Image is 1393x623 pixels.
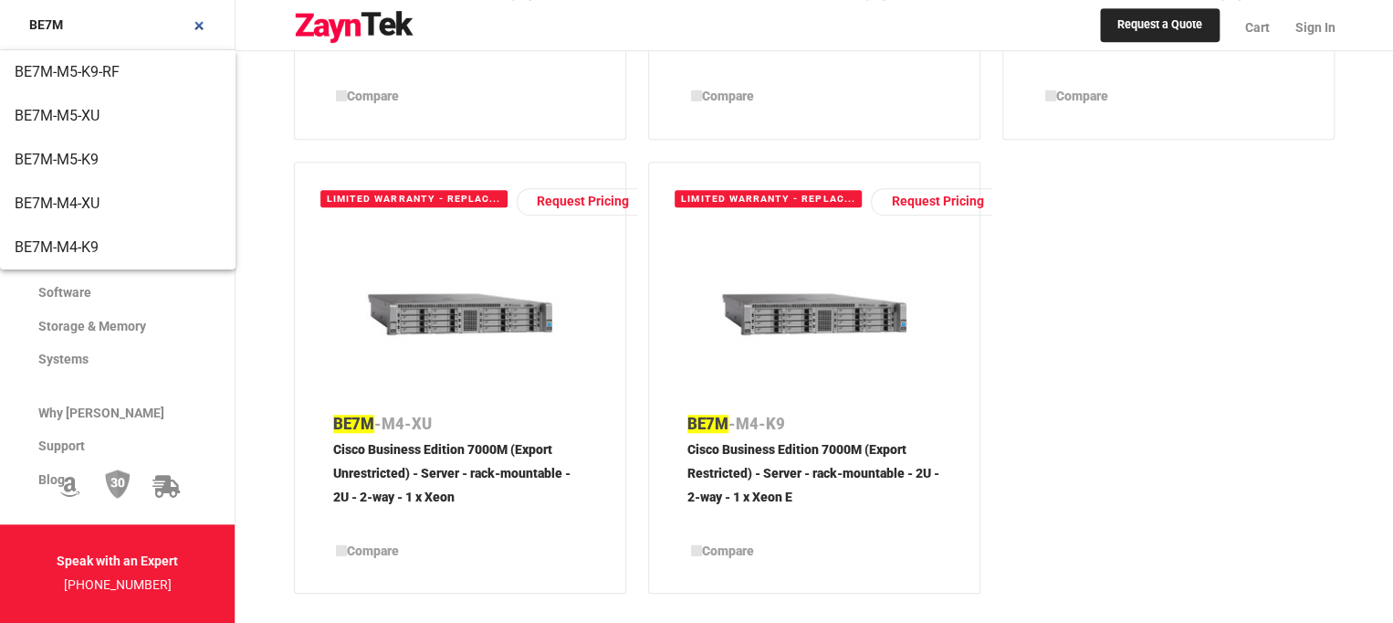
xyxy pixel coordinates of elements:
[15,182,221,226] span: BE7M-M4-XU
[701,89,753,103] span: Compare
[1100,8,1220,43] a: Request a Quote
[15,50,221,94] span: BE7M-M5-K9-RF
[15,94,221,138] span: BE7M-M5-XU
[333,438,587,528] p: Cisco Business Edition 7000M (Export Unrestricted) - Server - rack-mountable - 2U - 2-way - 1 x Xeon
[38,285,91,300] span: Software
[38,319,146,333] span: Storage & Memory
[347,89,399,103] span: Compare
[105,469,131,500] img: 30 Day Return Policy
[38,406,164,420] span: Why [PERSON_NAME]
[333,410,587,438] p: -M4-XU
[1232,5,1283,50] a: Cart
[701,544,753,558] span: Compare
[871,188,1003,216] a: Request Pricing
[1056,89,1108,103] span: Compare
[333,415,374,433] span: BE7M
[517,188,649,216] a: Request Pricing
[57,554,178,568] strong: Speak with an Expert
[15,226,221,269] span: BE7M-M4-K9
[333,410,587,528] a: BE7M-M4-XUCisco Business Edition 7000M (Export Unrestricted) - Server - rack-mountable - 2U - 2-w...
[687,410,941,438] p: -M4-K9
[294,11,414,44] img: logo
[38,352,89,366] span: Systems
[687,438,941,528] p: Cisco Business Edition 7000M (Export Restricted) - Server - rack-mountable - 2U - 2-way - 1 x Xeon E
[358,238,562,391] img: BE7M-M4-XU -- Cisco Business Edition 7000M (Export Unrestricted) - Server - rack-mountable - 2U -...
[687,410,941,528] a: BE7M-M4-K9Cisco Business Edition 7000M (Export Restricted) - Server - rack-mountable - 2U - 2-way...
[712,238,916,391] img: BE7M-M4-K9 -- Cisco Business Edition 7000M (Export Restricted) - Server - rack-mountable - 2U - 2...
[1283,5,1335,50] a: Sign In
[15,138,221,182] span: BE7M-M5-K9
[687,415,728,433] span: BE7M
[38,438,85,453] span: Support
[1245,20,1270,35] span: Cart
[347,544,399,558] span: Compare
[64,577,172,592] a: [PHONE_NUMBER]
[320,190,508,207] span: Limited warranty - replacement - 3 years - response time: next business day
[675,190,862,207] span: Limited warranty - replacement - 3 years - response time: next business day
